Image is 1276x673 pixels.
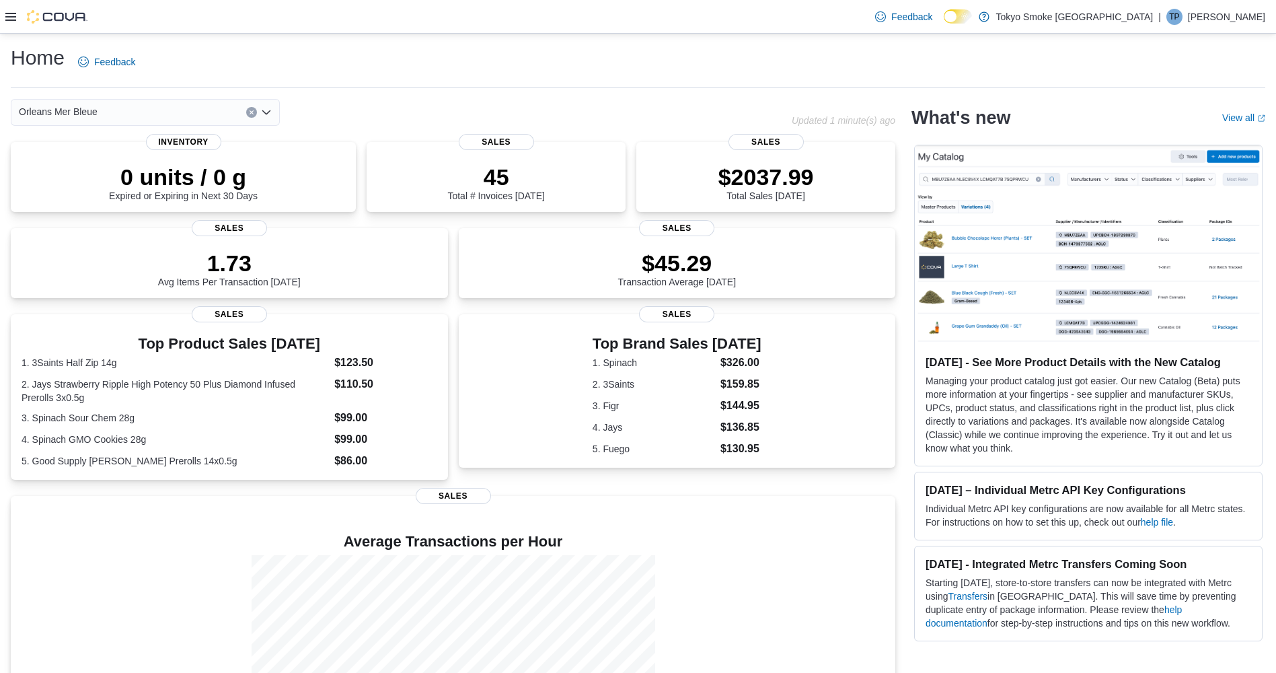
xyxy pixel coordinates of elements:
[1166,9,1183,25] div: Tyler Perry
[22,454,329,468] dt: 5. Good Supply [PERSON_NAME] Prerolls 14x0.5g
[1169,9,1179,25] span: TP
[948,591,987,602] a: Transfers
[926,374,1251,455] p: Managing your product catalog just got easier. Our new Catalog (Beta) puts more information at yo...
[639,220,714,236] span: Sales
[109,164,258,190] p: 0 units / 0 g
[593,378,715,391] dt: 2. 3Saints
[22,411,329,425] dt: 3. Spinach Sour Chem 28g
[944,9,972,24] input: Dark Mode
[870,3,938,30] a: Feedback
[1257,114,1265,122] svg: External link
[22,356,329,369] dt: 1. 3Saints Half Zip 14g
[246,107,257,118] button: Clear input
[792,115,895,126] p: Updated 1 minute(s) ago
[334,410,437,426] dd: $99.00
[192,306,267,322] span: Sales
[334,355,437,371] dd: $123.50
[926,604,1182,629] a: help documentation
[1141,517,1173,528] a: help file
[27,10,87,24] img: Cova
[593,442,715,456] dt: 5. Fuego
[720,398,761,414] dd: $144.95
[447,164,544,201] div: Total # Invoices [DATE]
[617,250,736,287] div: Transaction Average [DATE]
[926,355,1251,369] h3: [DATE] - See More Product Details with the New Catalog
[1188,9,1265,25] p: [PERSON_NAME]
[720,419,761,435] dd: $136.85
[94,55,135,69] span: Feedback
[926,502,1251,529] p: Individual Metrc API key configurations are now available for all Metrc states. For instructions ...
[720,355,761,371] dd: $326.00
[11,44,65,71] h1: Home
[720,441,761,457] dd: $130.95
[891,10,932,24] span: Feedback
[334,376,437,392] dd: $110.50
[926,576,1251,630] p: Starting [DATE], store-to-store transfers can now be integrated with Metrc using in [GEOGRAPHIC_D...
[728,134,804,150] span: Sales
[720,376,761,392] dd: $159.85
[19,104,98,120] span: Orleans Mer Bleue
[22,534,885,550] h4: Average Transactions per Hour
[639,306,714,322] span: Sales
[109,164,258,201] div: Expired or Expiring in Next 30 Days
[158,250,301,287] div: Avg Items Per Transaction [DATE]
[334,453,437,469] dd: $86.00
[926,483,1251,497] h3: [DATE] – Individual Metrc API Key Configurations
[911,107,1010,129] h2: What's new
[617,250,736,277] p: $45.29
[146,134,221,150] span: Inventory
[593,336,761,352] h3: Top Brand Sales [DATE]
[22,336,437,352] h3: Top Product Sales [DATE]
[192,220,267,236] span: Sales
[718,164,814,201] div: Total Sales [DATE]
[447,164,544,190] p: 45
[1222,112,1265,123] a: View allExternal link
[158,250,301,277] p: 1.73
[459,134,534,150] span: Sales
[996,9,1154,25] p: Tokyo Smoke [GEOGRAPHIC_DATA]
[926,557,1251,571] h3: [DATE] - Integrated Metrc Transfers Coming Soon
[593,356,715,369] dt: 1. Spinach
[718,164,814,190] p: $2037.99
[593,399,715,413] dt: 3. Figr
[261,107,272,118] button: Open list of options
[416,488,491,504] span: Sales
[1158,9,1161,25] p: |
[22,433,329,446] dt: 4. Spinach GMO Cookies 28g
[334,431,437,448] dd: $99.00
[22,378,329,404] dt: 2. Jays Strawberry Ripple High Potency 50 Plus Diamond Infused Prerolls 3x0.5g
[593,421,715,434] dt: 4. Jays
[73,48,141,75] a: Feedback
